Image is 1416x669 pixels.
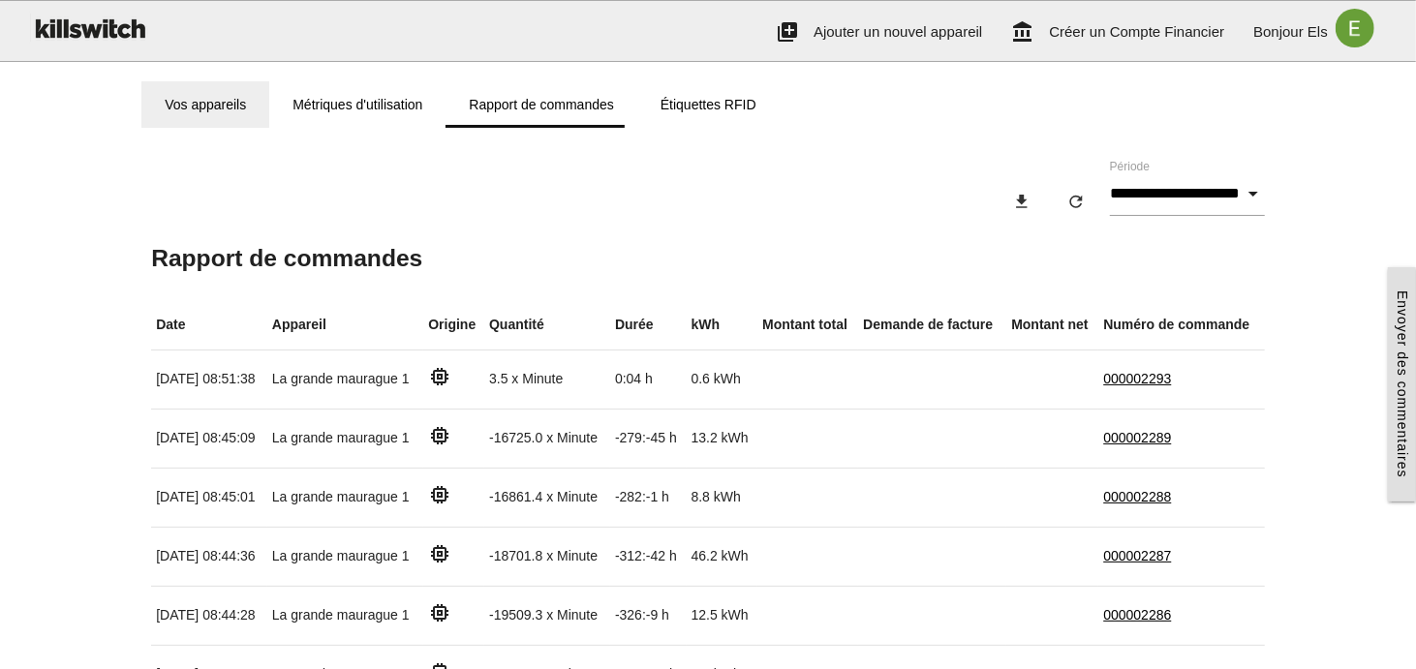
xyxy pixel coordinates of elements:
[1388,267,1416,502] a: Envoyer des commentaires
[687,527,758,586] td: 46.2 kWh
[484,300,610,350] th: Quantité
[1328,1,1382,55] img: ACg8ocIirSXHfB9SltxC6R7XKmvCMxiKI3o1g1eYLZOXVaH2AjNIiQ=s96-c
[1110,158,1150,175] label: Période
[1103,607,1171,623] a: 000002286
[269,81,446,128] a: Métriques d'utilisation
[428,483,451,506] i: memory
[151,468,267,527] td: [DATE] 08:45:01
[997,184,1047,219] button: download
[637,81,780,128] a: Étiquettes RFID
[1308,23,1328,40] span: Els
[1253,23,1304,40] span: Bonjour
[141,81,269,128] a: Vos appareils
[267,350,423,409] td: La grande maurague 1
[446,81,636,128] a: Rapport de commandes
[687,409,758,468] td: 13.2 kWh
[484,409,610,468] td: -16725.0 x Minute
[151,409,267,468] td: [DATE] 08:45:09
[267,527,423,586] td: La grande maurague 1
[610,409,687,468] td: -279:-45 h
[428,601,451,624] i: memory
[1103,548,1171,563] a: 000002287
[610,350,687,409] td: 0:04 h
[1012,184,1031,219] i: download
[687,350,758,409] td: 0.6 kWh
[814,23,982,40] span: Ajouter un nouvel appareil
[1103,489,1171,504] a: 000002288
[267,409,423,468] td: La grande maurague 1
[610,300,687,350] th: Durée
[484,527,610,586] td: -18701.8 x Minute
[1103,371,1171,386] a: 000002293
[267,468,423,527] td: La grande maurague 1
[776,1,799,63] i: add_to_photos
[757,300,858,350] th: Montant total
[151,245,1265,271] h5: Rapport de commandes
[267,300,423,350] th: Appareil
[151,300,267,350] th: Date
[151,586,267,645] td: [DATE] 08:44:28
[687,300,758,350] th: kWh
[1098,300,1264,350] th: Numéro de commande
[428,424,451,447] i: memory
[687,468,758,527] td: 8.8 kWh
[858,300,1006,350] th: Demande de facture
[687,586,758,645] td: 12.5 kWh
[1066,184,1086,219] i: refresh
[1103,430,1171,445] a: 000002289
[428,365,451,388] i: memory
[151,527,267,586] td: [DATE] 08:44:36
[1006,300,1098,350] th: Montant net
[484,586,610,645] td: -19509.3 x Minute
[610,527,687,586] td: -312:-42 h
[1051,184,1101,219] button: refresh
[484,350,610,409] td: 3.5 x Minute
[610,586,687,645] td: -326:-9 h
[428,542,451,565] i: memory
[151,350,267,409] td: [DATE] 08:51:38
[1011,1,1034,63] i: account_balance
[484,468,610,527] td: -16861.4 x Minute
[29,1,149,55] img: ks-logo-black-160-b.png
[1049,23,1224,40] span: Créer un Compte Financier
[423,300,484,350] th: Origine
[267,586,423,645] td: La grande maurague 1
[610,468,687,527] td: -282:-1 h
